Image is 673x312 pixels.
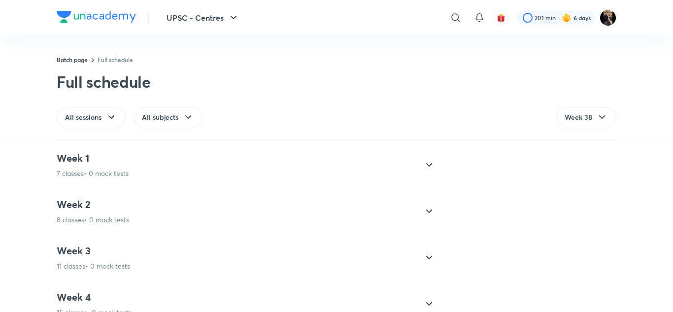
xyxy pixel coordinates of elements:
h4: Week 2 [57,198,129,211]
button: avatar [493,10,509,26]
div: Week 28 classes• 0 mock tests [49,198,435,225]
div: Week 311 classes• 0 mock tests [49,244,435,271]
span: All sessions [65,112,101,122]
h4: Week 1 [57,152,129,165]
a: Batch page [57,56,88,64]
p: 7 classes • 0 mock tests [57,169,129,178]
h4: Week 3 [57,244,130,257]
a: Company Logo [57,11,136,25]
img: amit tripathi [600,9,616,26]
img: avatar [497,13,505,22]
p: 8 classes • 0 mock tests [57,215,129,225]
div: Week 17 classes• 0 mock tests [49,152,435,178]
a: Full schedule [98,56,133,64]
p: 11 classes • 0 mock tests [57,261,130,271]
span: All subjects [142,112,178,122]
img: streak [562,13,572,23]
h4: Week 4 [57,291,132,304]
div: Full schedule [57,72,151,92]
button: UPSC - Centres [161,8,245,28]
span: Week 38 [565,112,592,122]
img: Company Logo [57,11,136,23]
